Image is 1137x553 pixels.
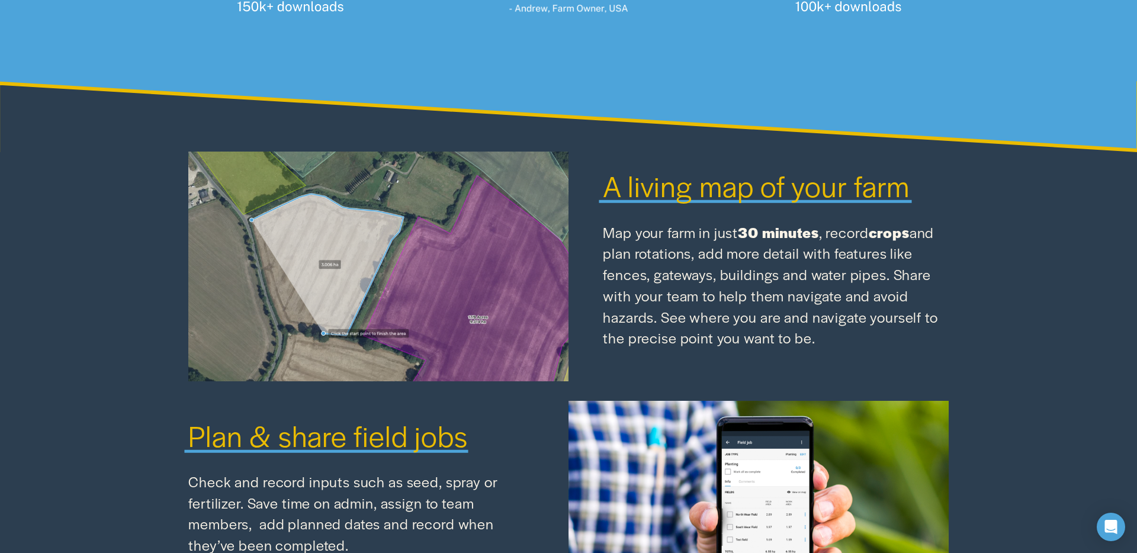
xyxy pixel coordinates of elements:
[603,165,910,205] span: A living map of your farm
[603,222,948,349] p: Map your farm in just , record and plan rotations, add more detail with features like fences, gat...
[738,222,819,242] strong: 30 minutes
[1097,513,1125,541] div: Open Intercom Messenger
[188,415,467,455] span: Plan & share field jobs
[869,222,910,242] strong: crops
